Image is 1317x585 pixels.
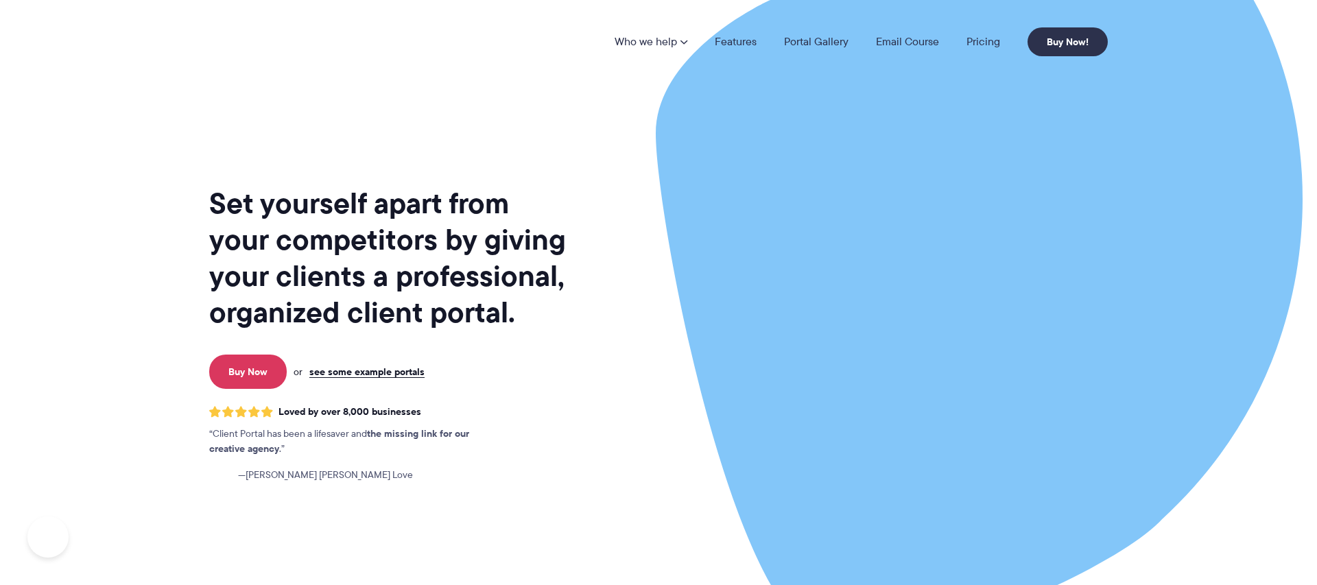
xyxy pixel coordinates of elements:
iframe: Toggle Customer Support [27,516,69,558]
a: Who we help [615,36,687,47]
a: see some example portals [309,366,425,378]
span: or [294,366,302,378]
h1: Set yourself apart from your competitors by giving your clients a professional, organized client ... [209,185,569,331]
a: Buy Now [209,355,287,389]
a: Portal Gallery [784,36,849,47]
a: Features [715,36,757,47]
strong: the missing link for our creative agency [209,426,469,456]
a: Pricing [966,36,1000,47]
p: Client Portal has been a lifesaver and . [209,427,497,457]
span: [PERSON_NAME] [PERSON_NAME] Love [238,468,413,483]
a: Buy Now! [1028,27,1108,56]
a: Email Course [876,36,939,47]
span: Loved by over 8,000 businesses [278,406,421,418]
